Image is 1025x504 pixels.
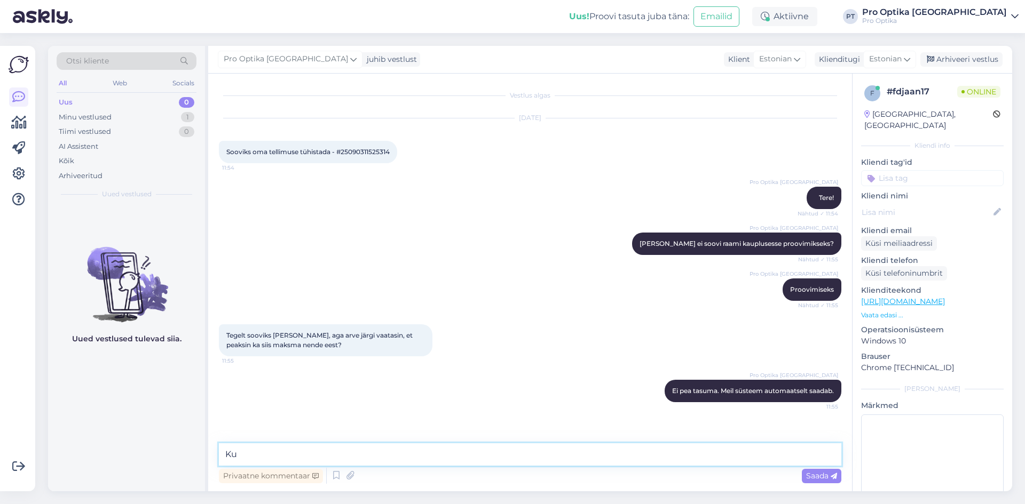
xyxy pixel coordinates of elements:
[219,443,841,466] textarea: [PERSON_NAME]
[861,384,1004,394] div: [PERSON_NAME]
[724,54,750,65] div: Klient
[224,53,348,65] span: Pro Optika [GEOGRAPHIC_DATA]
[226,148,390,156] span: Sooviks oma tellimuse tühistada - #25090311525314
[222,357,262,365] span: 11:55
[222,164,262,172] span: 11:54
[861,255,1004,266] p: Kliendi telefon
[798,403,838,411] span: 11:55
[362,54,417,65] div: juhib vestlust
[798,210,838,218] span: Nähtud ✓ 11:54
[920,52,1003,67] div: Arhiveeri vestlus
[219,469,323,483] div: Privaatne kommentaar
[861,362,1004,373] p: Chrome [TECHNICAL_ID]
[59,156,74,166] div: Kõik
[48,228,205,324] img: No chats
[862,8,1019,25] a: Pro Optika [GEOGRAPHIC_DATA]Pro Optika
[226,331,414,349] span: Tegelt sooviks [PERSON_NAME], aga arve järgi vaatasin, et peaksin ka siis maksma nende eest?
[179,97,194,108] div: 0
[219,91,841,100] div: Vestlus algas
[750,224,838,232] span: Pro Optika [GEOGRAPHIC_DATA]
[59,112,112,123] div: Minu vestlused
[861,310,1004,320] p: Vaata edasi ...
[9,54,29,75] img: Askly Logo
[57,76,69,90] div: All
[102,189,152,199] span: Uued vestlused
[170,76,196,90] div: Socials
[693,6,739,27] button: Emailid
[861,190,1004,202] p: Kliendi nimi
[843,9,858,24] div: PT
[806,471,837,481] span: Saada
[111,76,129,90] div: Web
[790,285,834,293] span: Proovimiseks
[798,255,838,263] span: Nähtud ✓ 11:55
[861,141,1004,150] div: Kliendi info
[870,89,874,97] span: f
[864,109,993,131] div: [GEOGRAPHIC_DATA], [GEOGRAPHIC_DATA]
[815,54,860,65] div: Klienditugi
[798,301,838,309] span: Nähtud ✓ 11:55
[861,400,1004,411] p: Märkmed
[59,97,73,108] div: Uus
[750,270,838,278] span: Pro Optika [GEOGRAPHIC_DATA]
[179,126,194,137] div: 0
[569,10,689,23] div: Proovi tasuta juba täna:
[861,225,1004,236] p: Kliendi email
[72,333,182,345] p: Uued vestlused tulevad siia.
[887,85,957,98] div: # fdjaan17
[819,194,834,202] span: Tere!
[569,11,589,21] b: Uus!
[861,335,1004,347] p: Windows 10
[862,8,1007,17] div: Pro Optika [GEOGRAPHIC_DATA]
[59,126,111,137] div: Tiimi vestlused
[750,178,838,186] span: Pro Optika [GEOGRAPHIC_DATA]
[752,7,817,26] div: Aktiivne
[861,266,947,281] div: Küsi telefoninumbrit
[219,113,841,123] div: [DATE]
[862,17,1007,25] div: Pro Optika
[861,351,1004,362] p: Brauser
[181,112,194,123] div: 1
[861,324,1004,335] p: Operatsioonisüsteem
[861,297,945,306] a: [URL][DOMAIN_NAME]
[861,236,937,251] div: Küsi meiliaadressi
[59,171,102,181] div: Arhiveeritud
[861,170,1004,186] input: Lisa tag
[59,141,98,152] div: AI Assistent
[750,371,838,379] span: Pro Optika [GEOGRAPHIC_DATA]
[862,206,991,218] input: Lisa nimi
[66,55,109,67] span: Otsi kliente
[869,53,902,65] span: Estonian
[759,53,792,65] span: Estonian
[861,157,1004,168] p: Kliendi tag'id
[957,86,1000,98] span: Online
[672,387,834,395] span: Ei pea tasuma. Meil süsteem automaatselt saadab.
[640,239,834,247] span: [PERSON_NAME] ei soovi raami kauplusesse proovimikseks?
[861,285,1004,296] p: Klienditeekond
